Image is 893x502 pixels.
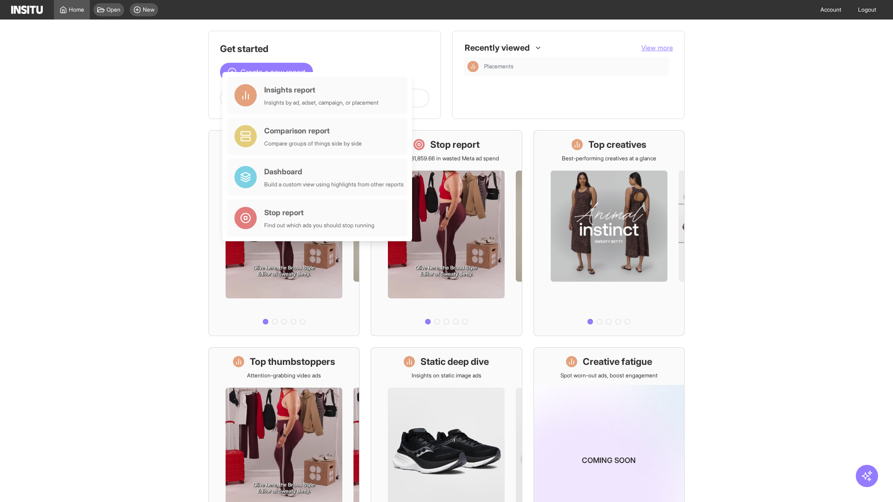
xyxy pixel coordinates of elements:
[264,99,379,106] div: Insights by ad, adset, campaign, or placement
[641,43,673,53] button: View more
[394,155,499,162] p: Save £31,859.66 in wasted Meta ad spend
[484,63,666,70] span: Placements
[11,6,43,14] img: Logo
[430,138,480,151] h1: Stop report
[467,61,479,72] div: Insights
[264,207,374,218] div: Stop report
[220,63,313,81] button: Create a new report
[264,166,404,177] div: Dashboard
[264,140,362,147] div: Compare groups of things side by side
[208,130,360,336] a: What's live nowSee all active ads instantly
[371,130,522,336] a: Stop reportSave £31,859.66 in wasted Meta ad spend
[69,6,84,13] span: Home
[264,222,374,229] div: Find out which ads you should stop running
[412,372,481,379] p: Insights on static image ads
[562,155,656,162] p: Best-performing creatives at a glance
[264,84,379,95] div: Insights report
[264,125,362,136] div: Comparison report
[247,372,321,379] p: Attention-grabbing video ads
[107,6,120,13] span: Open
[240,66,306,78] span: Create a new report
[533,130,685,336] a: Top creativesBest-performing creatives at a glance
[588,138,646,151] h1: Top creatives
[250,355,335,368] h1: Top thumbstoppers
[420,355,489,368] h1: Static deep dive
[143,6,154,13] span: New
[641,44,673,52] span: View more
[264,181,404,188] div: Build a custom view using highlights from other reports
[484,63,513,70] span: Placements
[220,42,429,55] h1: Get started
